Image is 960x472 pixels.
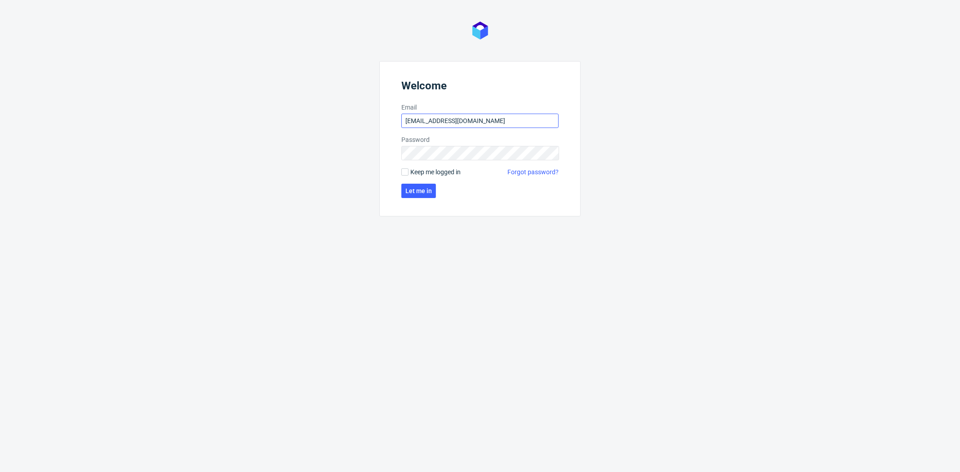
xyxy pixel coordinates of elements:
header: Welcome [401,79,559,96]
span: Let me in [405,188,432,194]
button: Let me in [401,184,436,198]
span: Keep me logged in [410,168,461,176]
label: Email [401,103,559,112]
a: Forgot password? [507,168,559,176]
label: Password [401,135,559,144]
input: you@youremail.com [401,114,559,128]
